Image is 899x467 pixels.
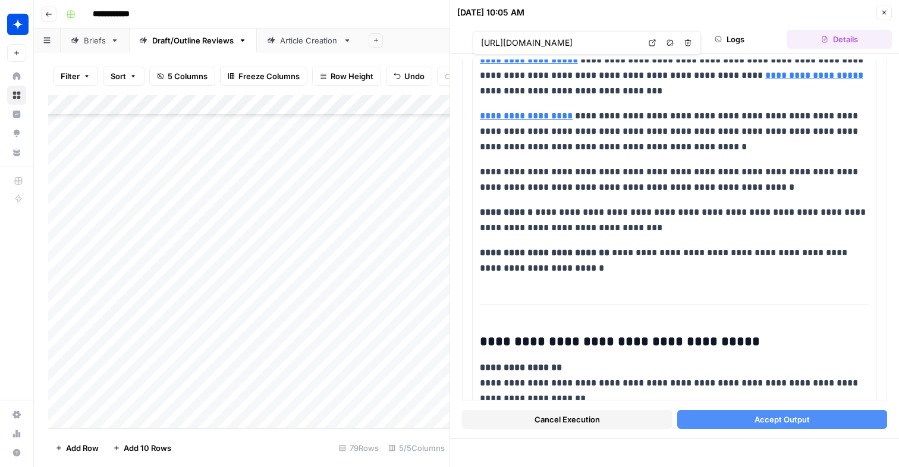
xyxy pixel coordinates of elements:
[257,29,362,52] a: Article Creation
[384,438,449,457] div: 5/5 Columns
[106,438,178,457] button: Add 10 Rows
[462,410,672,429] button: Cancel Execution
[7,86,26,105] a: Browse
[787,30,892,49] button: Details
[7,405,26,424] a: Settings
[129,29,257,52] a: Draft/Outline Reviews
[124,442,171,454] span: Add 10 Rows
[238,70,300,82] span: Freeze Columns
[404,70,425,82] span: Undo
[168,70,208,82] span: 5 Columns
[48,438,106,457] button: Add Row
[61,70,80,82] span: Filter
[535,413,600,425] span: Cancel Execution
[7,14,29,35] img: Wiz Logo
[331,70,373,82] span: Row Height
[677,30,782,49] button: Logs
[103,67,144,86] button: Sort
[61,29,129,52] a: Briefs
[7,67,26,86] a: Home
[7,424,26,443] a: Usage
[220,67,307,86] button: Freeze Columns
[152,35,234,46] div: Draft/Outline Reviews
[7,443,26,462] button: Help + Support
[66,442,99,454] span: Add Row
[53,67,98,86] button: Filter
[457,30,562,49] button: Output
[7,10,26,39] button: Workspace: Wiz
[7,105,26,124] a: Insights
[386,67,432,86] button: Undo
[111,70,126,82] span: Sort
[7,124,26,143] a: Opportunities
[334,438,384,457] div: 79 Rows
[84,35,106,46] div: Briefs
[677,410,888,429] button: Accept Output
[280,35,338,46] div: Article Creation
[755,413,810,425] span: Accept Output
[457,7,524,18] div: [DATE] 10:05 AM
[149,67,215,86] button: 5 Columns
[7,143,26,162] a: Your Data
[567,30,672,49] button: Inputs
[312,67,381,86] button: Row Height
